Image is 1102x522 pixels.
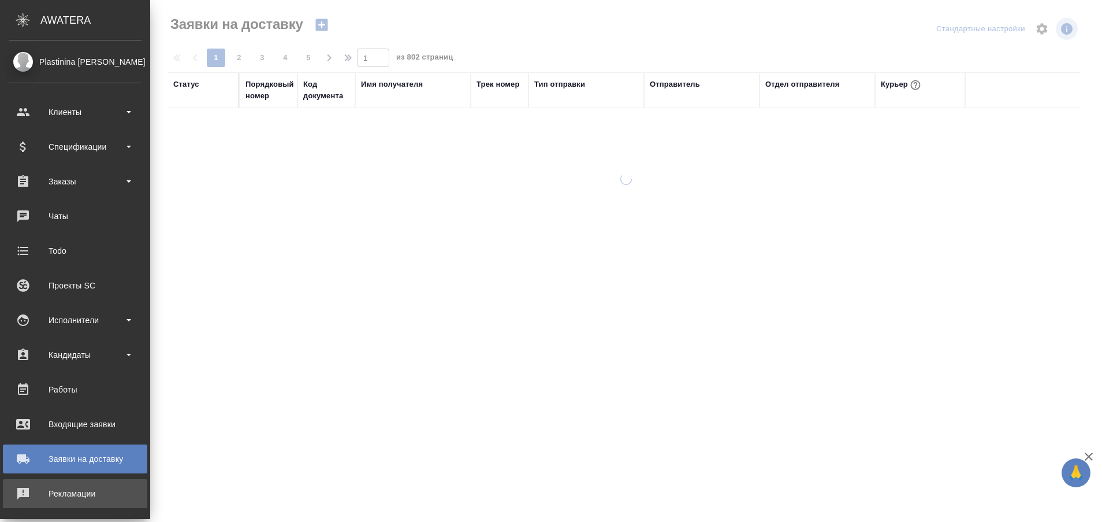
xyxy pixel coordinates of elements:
[361,79,423,90] div: Имя получателя
[9,173,142,190] div: Заказы
[1062,458,1090,487] button: 🙏
[9,103,142,121] div: Клиенты
[3,202,147,231] a: Чаты
[881,77,923,92] div: Курьер
[1066,461,1086,485] span: 🙏
[9,346,142,364] div: Кандидаты
[40,9,150,32] div: AWATERA
[9,416,142,433] div: Входящие заявки
[245,79,294,102] div: Порядковый номер
[9,138,142,156] div: Спецификации
[3,271,147,300] a: Проекты SC
[9,312,142,329] div: Исполнители
[3,236,147,265] a: Todo
[476,79,520,90] div: Трек номер
[3,479,147,508] a: Рекламации
[9,55,142,68] div: Plastinina [PERSON_NAME]
[908,77,923,92] button: При выборе курьера статус заявки автоматически поменяется на «Принята»
[650,79,700,90] div: Отправитель
[303,79,349,102] div: Код документа
[9,485,142,502] div: Рекламации
[9,242,142,260] div: Todo
[3,445,147,473] a: Заявки на доставку
[173,79,199,90] div: Статус
[9,208,142,225] div: Чаты
[9,450,142,468] div: Заявки на доставку
[534,79,585,90] div: Тип отправки
[765,79,839,90] div: Отдел отправителя
[3,375,147,404] a: Работы
[9,381,142,398] div: Работы
[9,277,142,294] div: Проекты SC
[3,410,147,439] a: Входящие заявки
